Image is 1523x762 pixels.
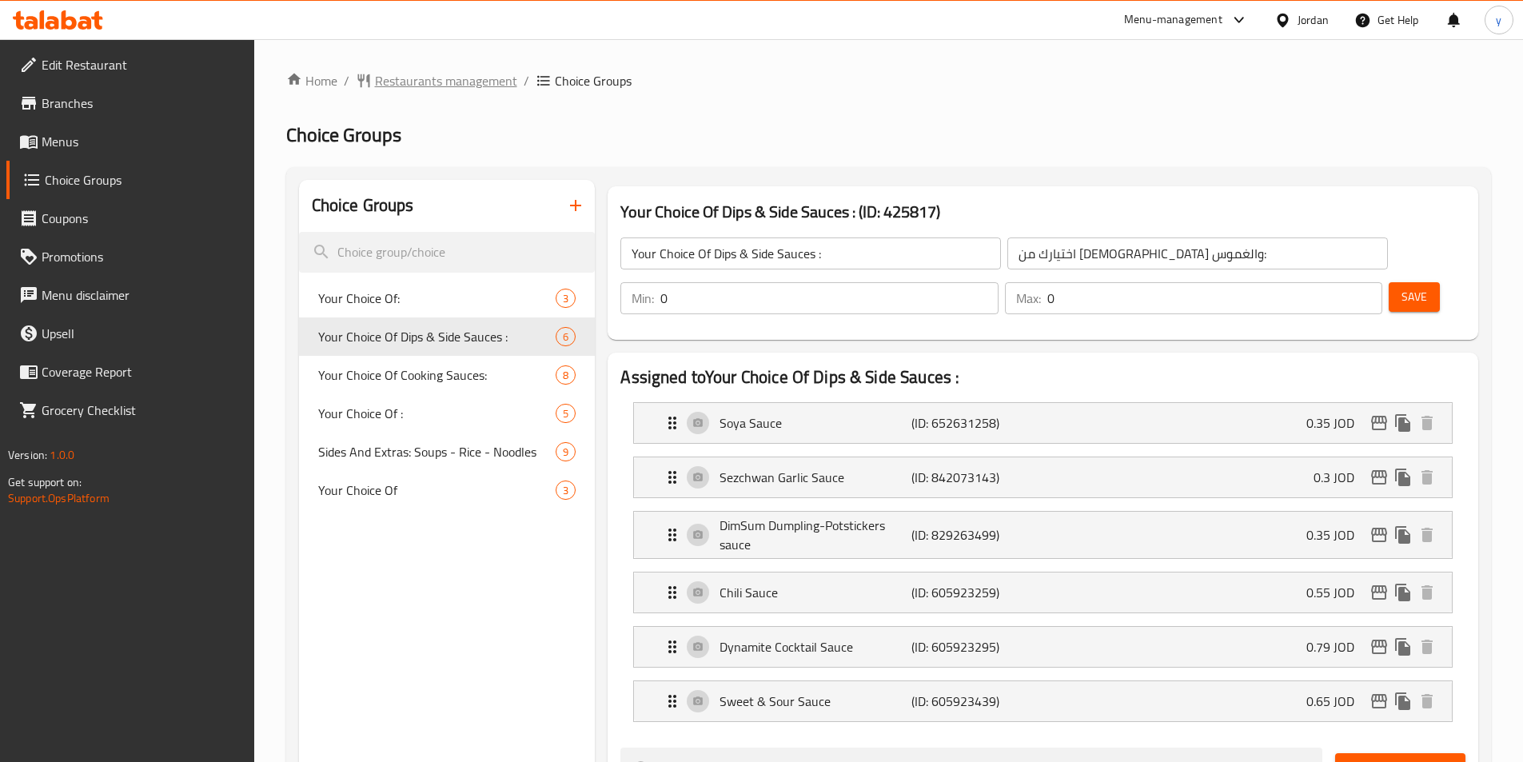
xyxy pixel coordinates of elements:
div: Sides And Extras: Soups - Rice - Noodles9 [299,433,596,471]
li: Expand [620,565,1465,620]
span: Coupons [42,209,241,228]
div: Expand [634,681,1452,721]
div: Choices [556,442,576,461]
div: Expand [634,457,1452,497]
button: delete [1415,523,1439,547]
span: 9 [556,445,575,460]
p: 0.35 JOD [1306,525,1367,545]
p: 0.3 JOD [1314,468,1367,487]
li: / [344,71,349,90]
button: delete [1415,689,1439,713]
p: 0.35 JOD [1306,413,1367,433]
li: Expand [620,674,1465,728]
div: Your Choice Of Dips & Side Sauces :6 [299,317,596,356]
p: (ID: 652631258) [911,413,1039,433]
div: Menu-management [1124,10,1222,30]
p: (ID: 605923439) [911,692,1039,711]
span: Upsell [42,324,241,343]
div: Your Choice Of:3 [299,279,596,317]
button: duplicate [1391,689,1415,713]
button: edit [1367,523,1391,547]
a: Edit Restaurant [6,46,254,84]
button: duplicate [1391,523,1415,547]
span: Sides And Extras: Soups - Rice - Noodles [318,442,556,461]
button: duplicate [1391,411,1415,435]
nav: breadcrumb [286,71,1491,90]
a: Support.OpsPlatform [8,488,110,509]
span: Menus [42,132,241,151]
a: Grocery Checklist [6,391,254,429]
p: 0.55 JOD [1306,583,1367,602]
button: Save [1389,282,1440,312]
span: 3 [556,291,575,306]
a: Branches [6,84,254,122]
div: Your Choice Of :5 [299,394,596,433]
p: (ID: 842073143) [911,468,1039,487]
p: Sweet & Sour Sauce [720,692,911,711]
span: Restaurants management [375,71,517,90]
input: search [299,232,596,273]
span: Version: [8,445,47,465]
a: Home [286,71,337,90]
li: Expand [620,620,1465,674]
button: delete [1415,465,1439,489]
p: Sezchwan Garlic Sauce [720,468,911,487]
li: Expand [620,396,1465,450]
h2: Assigned to Your Choice Of Dips & Side Sauces : [620,365,1465,389]
p: (ID: 829263499) [911,525,1039,545]
span: 8 [556,368,575,383]
a: Coverage Report [6,353,254,391]
button: duplicate [1391,465,1415,489]
div: Jordan [1298,11,1329,29]
span: Branches [42,94,241,113]
button: edit [1367,689,1391,713]
div: Expand [634,403,1452,443]
span: Menu disclaimer [42,285,241,305]
p: 0.79 JOD [1306,637,1367,656]
span: 1.0.0 [50,445,74,465]
div: Expand [634,512,1452,558]
span: Coverage Report [42,362,241,381]
a: Coupons [6,199,254,237]
div: Expand [634,572,1452,612]
li: / [524,71,529,90]
div: Expand [634,627,1452,667]
h2: Choice Groups [312,193,414,217]
span: 6 [556,329,575,345]
a: Choice Groups [6,161,254,199]
span: 5 [556,406,575,421]
span: Your Choice Of Cooking Sauces: [318,365,556,385]
a: Promotions [6,237,254,276]
button: edit [1367,635,1391,659]
span: Choice Groups [45,170,241,190]
button: delete [1415,635,1439,659]
span: Choice Groups [555,71,632,90]
p: 0.65 JOD [1306,692,1367,711]
button: edit [1367,465,1391,489]
span: Your Choice Of : [318,404,556,423]
a: Menu disclaimer [6,276,254,314]
span: Your Choice Of: [318,289,556,308]
p: Soya Sauce [720,413,911,433]
span: Your Choice Of Dips & Side Sauces : [318,327,556,346]
li: Expand [620,505,1465,565]
div: Your Choice Of3 [299,471,596,509]
button: edit [1367,580,1391,604]
div: Choices [556,481,576,500]
div: Choices [556,289,576,308]
p: (ID: 605923295) [911,637,1039,656]
button: duplicate [1391,635,1415,659]
p: Max: [1016,289,1041,308]
div: Choices [556,327,576,346]
span: Edit Restaurant [42,55,241,74]
a: Upsell [6,314,254,353]
span: y [1496,11,1501,29]
span: Promotions [42,247,241,266]
p: Chili Sauce [720,583,911,602]
span: Choice Groups [286,117,401,153]
a: Menus [6,122,254,161]
span: Grocery Checklist [42,401,241,420]
button: delete [1415,580,1439,604]
p: (ID: 605923259) [911,583,1039,602]
span: 3 [556,483,575,498]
